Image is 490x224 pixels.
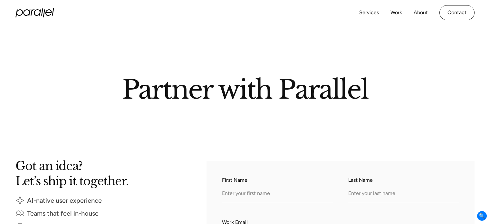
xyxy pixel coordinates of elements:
a: Work [390,8,402,17]
div: Teams that feel in-house [27,211,99,216]
a: home [15,8,54,17]
input: Enter your last name [348,185,459,203]
input: Enter your first name [222,185,333,203]
div: AI-native user experience [27,198,102,203]
h2: Partner with Parallel [62,77,429,99]
a: Contact [439,5,475,20]
h2: Got an idea? Let’s ship it together. [15,161,183,186]
a: Services [359,8,379,17]
label: First Name [222,176,333,184]
span: 🔍 [477,211,487,221]
a: About [414,8,428,17]
label: Last Name [348,176,459,184]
